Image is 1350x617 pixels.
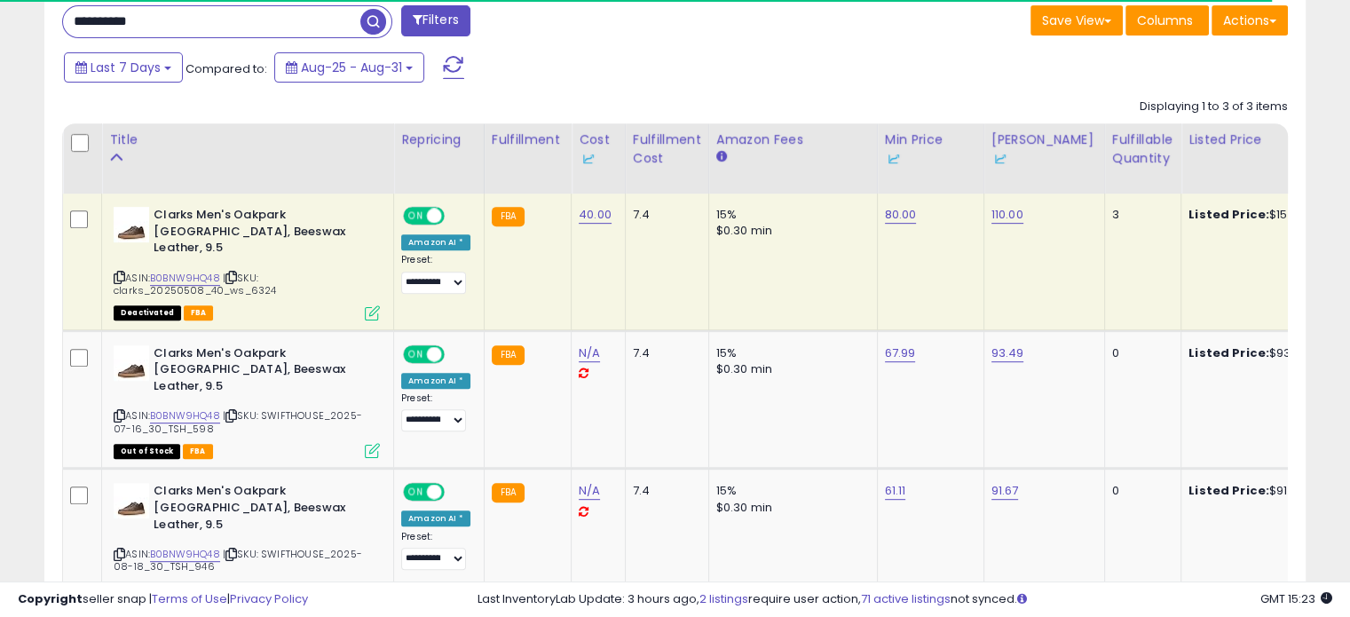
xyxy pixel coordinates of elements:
[716,207,864,223] div: 15%
[442,346,470,361] span: OFF
[1030,5,1123,36] button: Save View
[885,149,976,168] div: Some or all of the values in this column are provided from Inventory Lab.
[64,52,183,83] button: Last 7 Days
[492,483,525,502] small: FBA
[442,485,470,500] span: OFF
[114,444,180,459] span: All listings that are currently out of stock and unavailable for purchase on Amazon
[478,591,1332,608] div: Last InventoryLab Update: 3 hours ago, require user action, not synced.
[716,345,864,361] div: 15%
[114,483,149,518] img: 31nER60PGpL._SL40_.jpg
[183,444,213,459] span: FBA
[186,60,267,77] span: Compared to:
[1212,5,1288,36] button: Actions
[442,209,470,224] span: OFF
[1112,483,1167,499] div: 0
[633,345,695,361] div: 7.4
[405,209,427,224] span: ON
[114,207,380,319] div: ASIN:
[114,483,380,595] div: ASIN:
[492,345,525,365] small: FBA
[91,59,161,76] span: Last 7 Days
[401,5,470,36] button: Filters
[1125,5,1209,36] button: Columns
[492,207,525,226] small: FBA
[1112,345,1167,361] div: 0
[301,59,402,76] span: Aug-25 - Aug-31
[991,150,1009,168] img: InventoryLab Logo
[633,207,695,223] div: 7.4
[716,500,864,516] div: $0.30 min
[150,408,220,423] a: B0BNW9HQ48
[991,149,1097,168] div: Some or all of the values in this column are provided from Inventory Lab.
[274,52,424,83] button: Aug-25 - Aug-31
[885,344,916,362] a: 67.99
[716,483,864,499] div: 15%
[1137,12,1193,29] span: Columns
[991,131,1097,168] div: [PERSON_NAME]
[716,361,864,377] div: $0.30 min
[1112,131,1173,168] div: Fulfillable Quantity
[18,590,83,607] strong: Copyright
[114,271,276,297] span: | SKU: clarks_20250508_40_ws_6324
[150,547,220,562] a: B0BNW9HQ48
[861,590,951,607] a: 71 active listings
[401,531,470,571] div: Preset:
[114,408,362,435] span: | SKU: SWIFTHOUSE_2025-07-16_30_TSH_598
[885,131,976,168] div: Min Price
[579,206,612,224] a: 40.00
[1188,345,1336,361] div: $93.49
[184,305,214,320] span: FBA
[492,131,564,149] div: Fulfillment
[1188,482,1269,499] b: Listed Price:
[579,149,618,168] div: Some or all of the values in this column are provided from Inventory Lab.
[1140,99,1288,115] div: Displaying 1 to 3 of 3 items
[401,392,470,432] div: Preset:
[154,345,369,399] b: Clarks Men's Oakpark [GEOGRAPHIC_DATA], Beeswax Leather, 9.5
[633,483,695,499] div: 7.4
[579,344,600,362] a: N/A
[1188,344,1269,361] b: Listed Price:
[1188,131,1342,149] div: Listed Price
[154,207,369,261] b: Clarks Men's Oakpark [GEOGRAPHIC_DATA], Beeswax Leather, 9.5
[405,346,427,361] span: ON
[991,482,1019,500] a: 91.67
[885,150,903,168] img: InventoryLab Logo
[991,206,1023,224] a: 110.00
[401,131,477,149] div: Repricing
[114,547,362,573] span: | SKU: SWIFTHOUSE_2025-08-18_30_TSH_946
[1112,207,1167,223] div: 3
[1188,206,1269,223] b: Listed Price:
[152,590,227,607] a: Terms of Use
[716,131,870,149] div: Amazon Fees
[579,482,600,500] a: N/A
[716,149,727,165] small: Amazon Fees.
[579,150,596,168] img: InventoryLab Logo
[401,510,470,526] div: Amazon AI *
[401,234,470,250] div: Amazon AI *
[114,345,149,381] img: 31nER60PGpL._SL40_.jpg
[885,206,917,224] a: 80.00
[885,482,906,500] a: 61.11
[579,131,618,168] div: Cost
[699,590,748,607] a: 2 listings
[405,485,427,500] span: ON
[154,483,369,537] b: Clarks Men's Oakpark [GEOGRAPHIC_DATA], Beeswax Leather, 9.5
[1260,590,1332,607] span: 2025-09-8 15:23 GMT
[18,591,308,608] div: seller snap | |
[716,223,864,239] div: $0.30 min
[150,271,220,286] a: B0BNW9HQ48
[991,344,1024,362] a: 93.49
[114,305,181,320] span: All listings that are unavailable for purchase on Amazon for any reason other than out-of-stock
[109,131,386,149] div: Title
[114,345,380,457] div: ASIN:
[401,373,470,389] div: Amazon AI *
[633,131,701,168] div: Fulfillment Cost
[230,590,308,607] a: Privacy Policy
[1188,483,1336,499] div: $91.67
[114,207,149,242] img: 31nER60PGpL._SL40_.jpg
[1188,207,1336,223] div: $150.00
[401,254,470,294] div: Preset:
